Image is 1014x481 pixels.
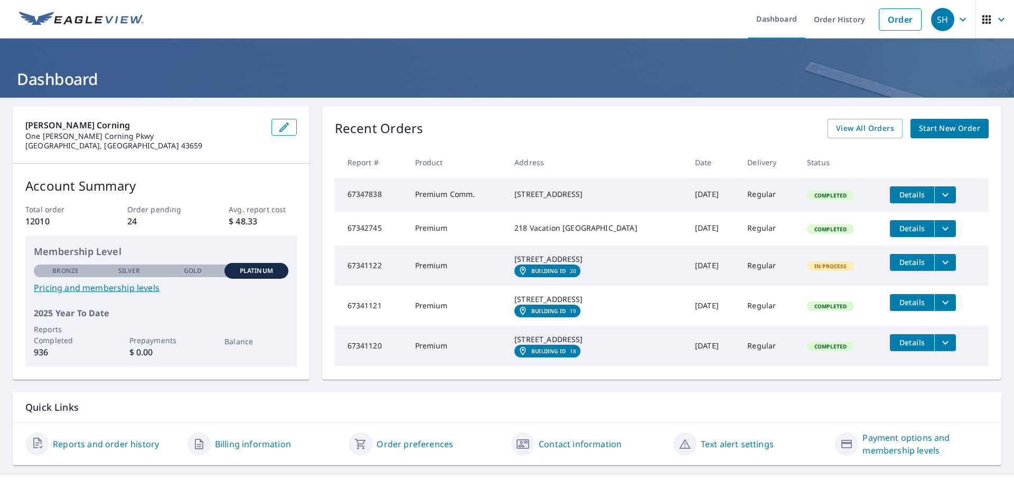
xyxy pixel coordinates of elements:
p: Account Summary [25,176,297,195]
p: Prepayments [129,335,193,346]
a: Order [879,8,922,31]
a: Text alert settings [701,438,774,450]
h1: Dashboard [13,68,1001,90]
a: Reports and order history [53,438,159,450]
p: [GEOGRAPHIC_DATA], [GEOGRAPHIC_DATA] 43659 [25,141,263,150]
button: detailsBtn-67341122 [890,254,934,271]
span: Completed [808,192,853,199]
p: 936 [34,346,97,359]
p: $ 48.33 [229,215,296,228]
span: Details [896,223,928,233]
td: [DATE] [687,286,739,326]
a: Billing information [215,438,291,450]
p: 2025 Year To Date [34,307,288,319]
a: Contact information [539,438,622,450]
button: filesDropdownBtn-67341122 [934,254,956,271]
td: 67341122 [335,246,407,286]
a: View All Orders [828,119,903,138]
a: Payment options and membership levels [862,431,989,457]
td: Premium [407,286,506,326]
td: Regular [739,178,799,212]
td: Premium [407,246,506,286]
em: Building ID [531,348,566,354]
p: 24 [127,215,195,228]
span: Completed [808,343,853,350]
img: EV Logo [19,12,144,27]
th: Date [687,147,739,178]
button: filesDropdownBtn-67341120 [934,334,956,351]
button: filesDropdownBtn-67341121 [934,294,956,311]
a: Start New Order [910,119,989,138]
td: 67342745 [335,212,407,246]
a: Order preferences [377,438,453,450]
button: detailsBtn-67341120 [890,334,934,351]
p: Quick Links [25,401,989,414]
th: Address [506,147,687,178]
th: Product [407,147,506,178]
p: 12010 [25,215,93,228]
th: Delivery [739,147,799,178]
th: Report # [335,147,407,178]
p: Avg. report cost [229,204,296,215]
td: Regular [739,326,799,366]
td: Regular [739,212,799,246]
td: Premium [407,326,506,366]
p: $ 0.00 [129,346,193,359]
p: Bronze [52,266,79,276]
td: [DATE] [687,326,739,366]
span: Completed [808,303,853,310]
td: [DATE] [687,246,739,286]
span: Completed [808,225,853,233]
td: Regular [739,246,799,286]
p: Silver [118,266,140,276]
p: One [PERSON_NAME] Corning Pkwy [25,131,263,141]
p: Balance [224,336,288,347]
td: Regular [739,286,799,326]
div: [STREET_ADDRESS] [514,294,678,305]
div: [STREET_ADDRESS] [514,334,678,345]
a: Pricing and membership levels [34,281,288,294]
span: Details [896,257,928,267]
div: 218 Vacation [GEOGRAPHIC_DATA] [514,223,678,233]
a: Building ID18 [514,345,580,357]
p: Membership Level [34,244,288,259]
td: 67341120 [335,326,407,366]
td: Premium [407,212,506,246]
p: Recent Orders [335,119,424,138]
p: [PERSON_NAME] Corning [25,119,263,131]
span: In Process [808,262,853,270]
button: detailsBtn-67342745 [890,220,934,237]
a: Building ID20 [514,265,580,277]
td: Premium Comm. [407,178,506,212]
td: [DATE] [687,178,739,212]
span: View All Orders [836,122,894,135]
em: Building ID [531,268,566,274]
em: Building ID [531,308,566,314]
button: detailsBtn-67347838 [890,186,934,203]
button: filesDropdownBtn-67342745 [934,220,956,237]
span: Details [896,297,928,307]
span: Details [896,190,928,200]
p: Order pending [127,204,195,215]
span: Start New Order [919,122,980,135]
th: Status [799,147,881,178]
td: 67347838 [335,178,407,212]
p: Total order [25,204,93,215]
p: Reports Completed [34,324,97,346]
button: detailsBtn-67341121 [890,294,934,311]
a: Building ID19 [514,305,580,317]
td: [DATE] [687,212,739,246]
div: [STREET_ADDRESS] [514,254,678,265]
span: Details [896,337,928,347]
p: Platinum [240,266,273,276]
button: filesDropdownBtn-67347838 [934,186,956,203]
div: [STREET_ADDRESS] [514,189,678,200]
p: Gold [184,266,202,276]
td: 67341121 [335,286,407,326]
div: SH [931,8,954,31]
